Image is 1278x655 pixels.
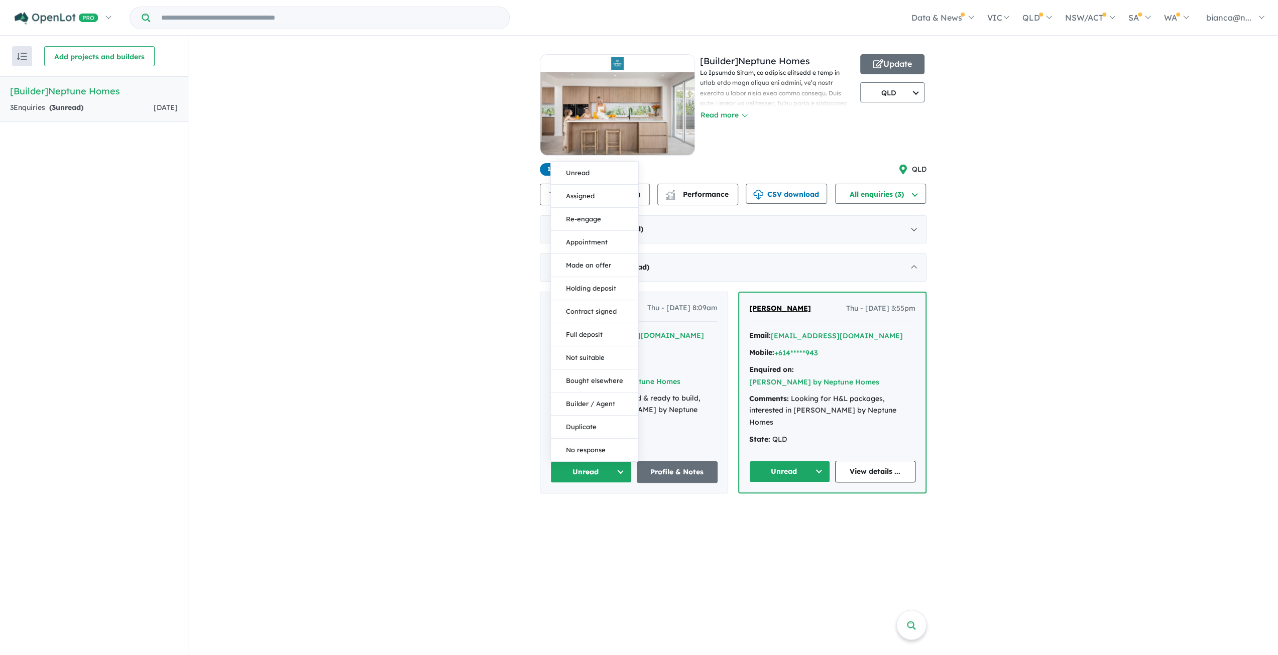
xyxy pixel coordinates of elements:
[551,185,638,208] button: Assigned
[551,323,638,346] button: Full deposit
[846,303,915,315] span: Thu - [DATE] 3:55pm
[749,377,879,386] a: [PERSON_NAME] by Neptune Homes
[700,55,810,67] a: [Builder]Neptune Homes
[771,331,903,341] button: [EMAIL_ADDRESS][DOMAIN_NAME]
[637,461,718,483] a: Profile & Notes
[749,377,879,387] button: [PERSON_NAME] by Neptune Homes
[753,190,763,200] img: download icon
[551,369,638,392] button: Bought elsewhere
[551,346,638,369] button: Not suitable
[540,184,650,205] button: Team member settings (2)
[665,193,675,199] img: bar-chart.svg
[551,231,638,254] button: Appointment
[10,102,83,114] div: 3 Enquir ies
[10,84,178,98] h5: [Builder] Neptune Homes
[749,365,794,374] strong: Enquired on:
[835,461,916,482] a: View details ...
[15,12,98,25] img: Openlot PRO Logo White
[540,72,694,155] img: Neptune Homes
[611,57,624,70] img: Neptune Homes
[647,302,718,314] span: Thu - [DATE] 8:09am
[700,109,747,121] button: Read more
[666,190,675,195] img: line-chart.svg
[657,184,738,205] button: Performance
[749,303,811,315] a: [PERSON_NAME]
[49,103,83,112] strong: ( unread)
[550,461,632,483] button: Unread
[749,435,770,444] strong: State:
[749,348,774,357] strong: Mobile:
[550,161,639,462] div: Unread
[52,103,56,112] span: 3
[860,82,924,102] button: QLD
[749,394,789,403] strong: Comments:
[152,7,507,29] input: Try estate name, suburb, builder or developer
[154,103,178,112] span: [DATE]
[749,331,771,340] strong: Email:
[551,439,638,461] button: No response
[551,392,638,416] button: Builder / Agent
[540,253,926,282] div: [DATE]
[860,54,924,74] button: Update
[749,304,811,313] span: [PERSON_NAME]
[746,184,827,204] button: CSV download
[551,277,638,300] button: Holding deposit
[551,300,638,323] button: Contract signed
[551,162,638,185] button: Unread
[912,164,926,176] span: QLD
[17,53,27,60] img: sort.svg
[551,416,638,439] button: Duplicate
[749,461,830,482] button: Unread
[540,215,926,243] div: [DATE]
[540,163,615,176] span: 10 Display Homes
[44,46,155,66] button: Add projects and builders
[551,254,638,277] button: Made an offer
[749,434,915,446] div: QLD
[551,208,638,231] button: Re-engage
[749,393,915,429] div: Looking for H&L packages, interested in [PERSON_NAME] by Neptune Homes
[540,54,695,163] a: Neptune HomesNeptune Homes
[700,68,855,364] p: Lo Ipsumdo Sitam, co adipisc elitsedd e temp in utlab etdo magn aliqua eni admini, ve’q nostr exe...
[667,190,729,199] span: Performance
[835,184,926,204] button: All enquiries (3)
[1206,13,1251,23] span: bianca@n...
